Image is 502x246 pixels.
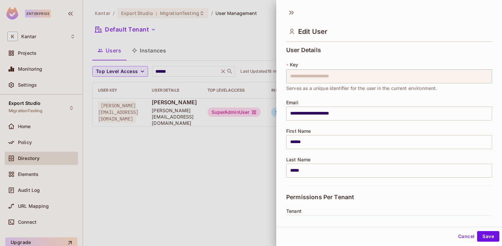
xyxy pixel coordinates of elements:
button: Save [477,231,499,242]
span: Permissions Per Tenant [286,194,354,201]
span: Last Name [286,157,310,162]
span: Tenant [286,208,301,214]
button: Default Tenant [286,215,492,229]
button: Cancel [456,231,477,242]
span: Edit User [298,28,327,36]
span: User Details [286,47,321,53]
span: Key [290,62,298,67]
span: First Name [286,128,311,134]
span: Email [286,100,298,105]
span: Serves as a unique identifier for the user in the current environment. [286,85,437,92]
